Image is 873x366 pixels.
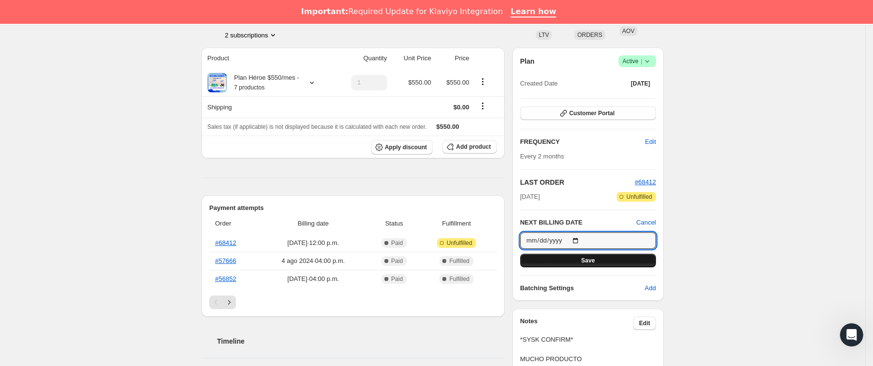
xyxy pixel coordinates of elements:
span: *SYSK CONFIRM* MUCHO PRODUCTO [520,335,656,364]
span: Sales tax (if applicable) is not displayed because it is calculated with each new order. [207,123,427,130]
h2: LAST ORDER [520,177,635,187]
span: Fulfillment [422,219,491,228]
span: Paid [391,239,403,247]
a: #56852 [215,275,236,282]
h2: Payment attempts [209,203,497,213]
span: Save [581,257,595,264]
button: Save [520,254,656,267]
h2: NEXT BILLING DATE [520,218,637,227]
span: [DATE] · 04:00 p.m. [260,274,366,284]
button: Edit [639,134,662,150]
span: | [641,57,642,65]
div: Plan Héroe $550/mes - [227,73,299,92]
span: $550.00 [446,79,469,86]
th: Product [201,48,335,69]
span: [DATE] · 12:00 p.m. [260,238,366,248]
span: Paid [391,275,403,283]
button: Product actions [475,76,491,87]
span: Every 2 months [520,153,564,160]
span: Paid [391,257,403,265]
div: Required Update for Klaviyo Integration [301,7,503,17]
span: Status [372,219,416,228]
button: Siguiente [222,296,236,309]
button: Add [639,280,662,296]
span: Customer Portal [569,109,615,117]
span: 4 ago 2024 · 04:00 p.m. [260,256,366,266]
th: Unit Price [390,48,434,69]
span: Add product [456,143,491,151]
span: Apply discount [385,143,427,151]
h2: FREQUENCY [520,137,645,147]
th: Price [434,48,472,69]
button: Product actions [225,30,278,40]
small: 7 productos [234,84,265,91]
h3: Notes [520,316,634,330]
span: Unfulfilled [626,193,652,201]
h6: Batching Settings [520,283,645,293]
button: [DATE] [625,77,656,90]
button: Cancel [637,218,656,227]
button: Shipping actions [475,101,491,111]
span: Add [645,283,656,293]
span: Fulfilled [449,257,469,265]
span: Unfulfilled [447,239,473,247]
span: Active [622,56,652,66]
h2: Plan [520,56,535,66]
iframe: Intercom live chat [840,323,863,347]
span: $550.00 [436,123,459,130]
a: #68412 [635,178,656,186]
span: [DATE] [520,192,540,202]
th: Order [209,213,257,234]
h2: Timeline [217,336,505,346]
span: LTV [539,32,549,38]
span: Fulfilled [449,275,469,283]
span: Created Date [520,79,558,88]
button: Apply discount [371,140,433,155]
img: product img [207,73,227,92]
th: Quantity [335,48,390,69]
button: #68412 [635,177,656,187]
span: Edit [639,319,650,327]
a: #68412 [215,239,236,246]
th: Shipping [201,96,335,118]
button: Customer Portal [520,106,656,120]
span: AOV [622,28,635,35]
nav: Paginación [209,296,497,309]
button: Edit [633,316,656,330]
span: $550.00 [408,79,431,86]
button: Add product [442,140,496,154]
span: Billing date [260,219,366,228]
span: [DATE] [631,80,650,87]
span: ORDERS [577,32,602,38]
b: Important: [301,7,348,16]
span: $0.00 [454,104,470,111]
span: Edit [645,137,656,147]
a: Learn how [510,7,556,17]
a: #57666 [215,257,236,264]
